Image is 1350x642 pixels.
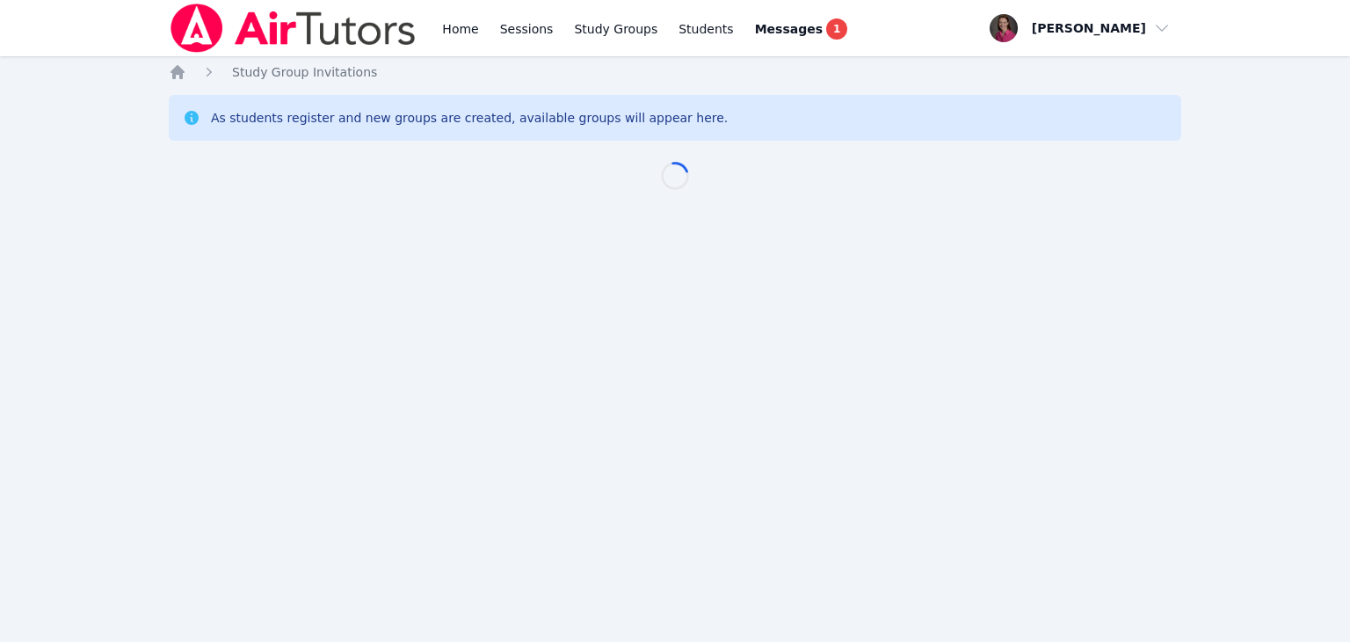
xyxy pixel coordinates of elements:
[169,4,417,53] img: Air Tutors
[211,109,728,127] div: As students register and new groups are created, available groups will appear here.
[755,20,823,38] span: Messages
[826,18,847,40] span: 1
[232,63,377,81] a: Study Group Invitations
[232,65,377,79] span: Study Group Invitations
[169,63,1181,81] nav: Breadcrumb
